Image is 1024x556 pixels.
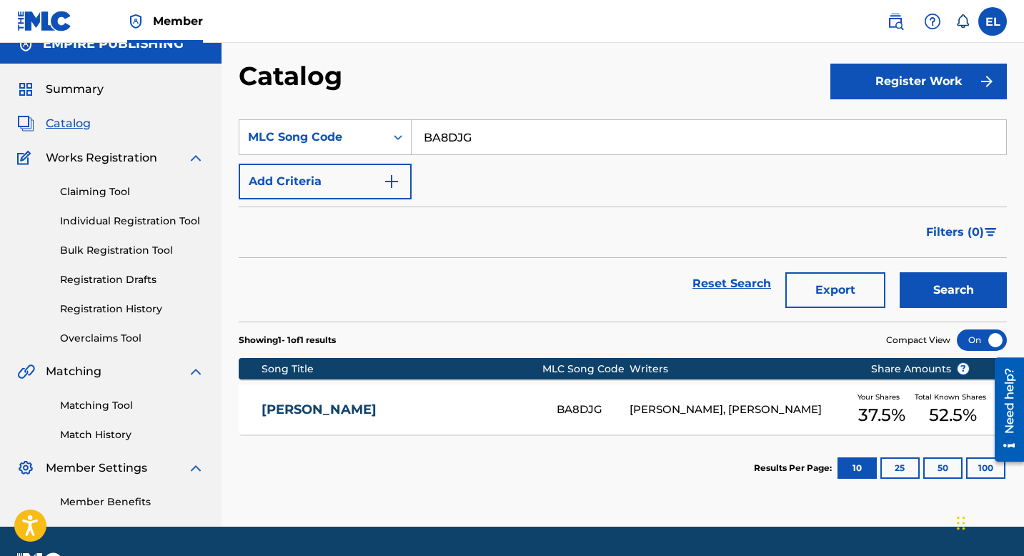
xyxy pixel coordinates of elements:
button: 50 [923,457,963,479]
img: search [887,13,904,30]
button: Register Work [830,64,1007,99]
button: Search [900,272,1007,308]
p: Results Per Page: [754,462,835,475]
img: Works Registration [17,149,36,167]
span: Share Amounts [871,362,970,377]
img: Matching [17,363,35,380]
button: 100 [966,457,1005,479]
a: Overclaims Tool [60,331,204,346]
a: CatalogCatalog [17,115,91,132]
span: Compact View [886,334,950,347]
h5: EMPIRE PUBLISHING [43,36,184,52]
img: Catalog [17,115,34,132]
div: Notifications [955,14,970,29]
img: 9d2ae6d4665cec9f34b9.svg [383,173,400,190]
p: Showing 1 - 1 of 1 results [239,334,336,347]
a: Bulk Registration Tool [60,243,204,258]
a: Reset Search [685,268,778,299]
img: MLC Logo [17,11,72,31]
a: Registration History [60,302,204,317]
span: Matching [46,363,101,380]
img: f7272a7cc735f4ea7f67.svg [978,73,995,90]
div: User Menu [978,7,1007,36]
img: expand [187,460,204,477]
div: Song Title [262,362,542,377]
img: help [924,13,941,30]
span: Member [153,13,203,29]
span: Your Shares [858,392,905,402]
div: MLC Song Code [542,362,630,377]
img: Top Rightsholder [127,13,144,30]
a: Match History [60,427,204,442]
a: Public Search [881,7,910,36]
span: ? [958,363,969,374]
span: 52.5 % [929,402,977,428]
span: Summary [46,81,104,98]
button: Export [785,272,885,308]
span: 37.5 % [858,402,905,428]
img: Accounts [17,36,34,53]
img: Summary [17,81,34,98]
a: Registration Drafts [60,272,204,287]
img: Member Settings [17,460,34,477]
a: [PERSON_NAME] [262,402,537,418]
button: 10 [837,457,877,479]
img: filter [985,228,997,237]
div: [PERSON_NAME], [PERSON_NAME] [630,402,848,418]
span: Total Known Shares [915,392,992,402]
span: Catalog [46,115,91,132]
button: Filters (0) [918,214,1007,250]
div: Help [918,7,947,36]
img: expand [187,363,204,380]
button: Add Criteria [239,164,412,199]
form: Search Form [239,119,1007,322]
a: Claiming Tool [60,184,204,199]
iframe: Resource Center [984,352,1024,467]
button: 25 [880,457,920,479]
div: Drag [957,502,965,545]
a: Member Benefits [60,495,204,510]
span: Filters ( 0 ) [926,224,984,241]
div: MLC Song Code [248,129,377,146]
h2: Catalog [239,60,349,92]
a: Individual Registration Tool [60,214,204,229]
span: Member Settings [46,460,147,477]
img: expand [187,149,204,167]
div: Writers [630,362,848,377]
span: Works Registration [46,149,157,167]
a: Matching Tool [60,398,204,413]
iframe: Chat Widget [953,487,1024,556]
a: SummarySummary [17,81,104,98]
div: BA8DJG [557,402,630,418]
